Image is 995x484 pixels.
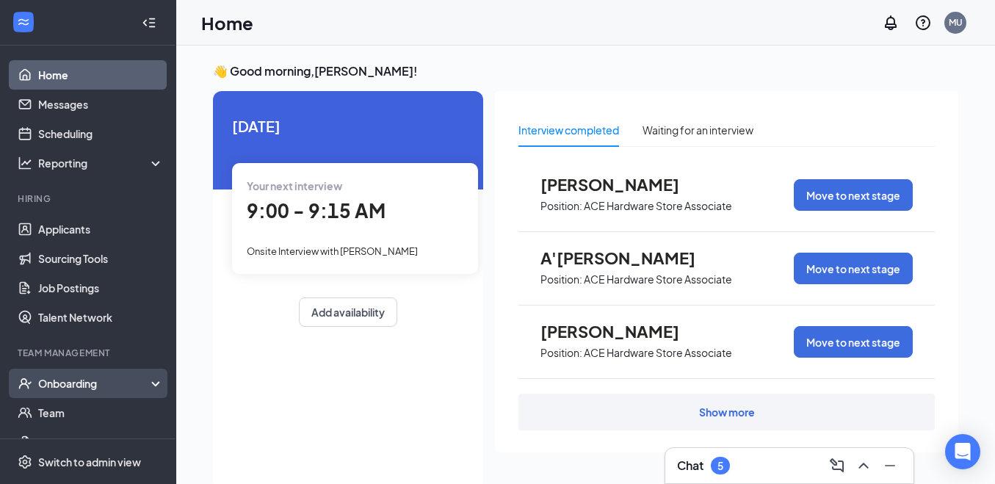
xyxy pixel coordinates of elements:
[540,199,582,213] p: Position:
[38,156,164,170] div: Reporting
[38,60,164,90] a: Home
[794,326,913,358] button: Move to next stage
[18,376,32,391] svg: UserCheck
[38,119,164,148] a: Scheduling
[38,244,164,273] a: Sourcing Tools
[828,457,846,474] svg: ComposeMessage
[142,15,156,30] svg: Collapse
[945,434,980,469] div: Open Intercom Messenger
[643,122,753,138] div: Waiting for an interview
[18,192,161,205] div: Hiring
[16,15,31,29] svg: WorkstreamLogo
[881,457,899,474] svg: Minimize
[213,63,958,79] h3: 👋 Good morning, [PERSON_NAME] !
[914,14,932,32] svg: QuestionInfo
[540,346,582,360] p: Position:
[18,156,32,170] svg: Analysis
[232,115,464,137] span: [DATE]
[794,179,913,211] button: Move to next stage
[825,454,849,477] button: ComposeMessage
[882,14,900,32] svg: Notifications
[38,376,151,391] div: Onboarding
[299,297,397,327] button: Add availability
[584,272,732,286] p: ACE Hardware Store Associate
[38,90,164,119] a: Messages
[540,175,702,194] span: [PERSON_NAME]
[677,458,703,474] h3: Chat
[247,179,342,192] span: Your next interview
[540,272,582,286] p: Position:
[584,346,732,360] p: ACE Hardware Store Associate
[38,273,164,303] a: Job Postings
[699,405,755,419] div: Show more
[717,460,723,472] div: 5
[540,248,702,267] span: A'[PERSON_NAME]
[38,214,164,244] a: Applicants
[855,457,872,474] svg: ChevronUp
[794,253,913,284] button: Move to next stage
[247,245,418,257] span: Onsite Interview with [PERSON_NAME]
[18,455,32,469] svg: Settings
[18,347,161,359] div: Team Management
[38,398,164,427] a: Team
[38,427,164,457] a: Documents
[852,454,875,477] button: ChevronUp
[949,16,963,29] div: MU
[247,198,386,223] span: 9:00 - 9:15 AM
[540,322,702,341] span: [PERSON_NAME]
[38,303,164,332] a: Talent Network
[878,454,902,477] button: Minimize
[38,455,141,469] div: Switch to admin view
[201,10,253,35] h1: Home
[584,199,732,213] p: ACE Hardware Store Associate
[518,122,619,138] div: Interview completed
